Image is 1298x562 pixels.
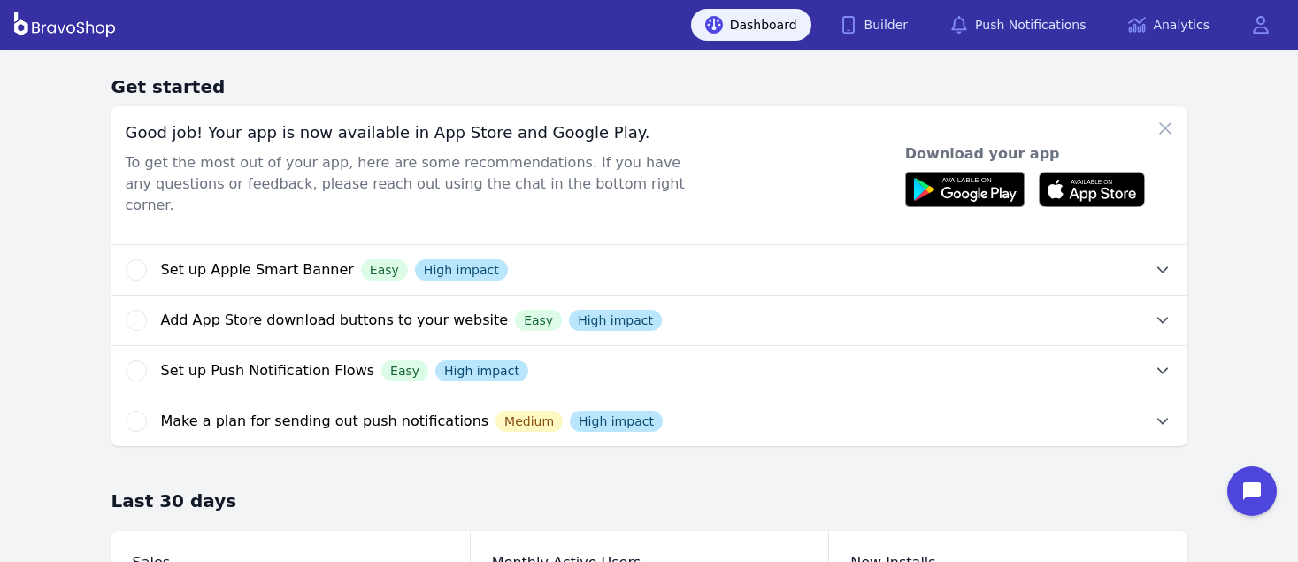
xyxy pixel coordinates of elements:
div: Download your app [905,143,1173,165]
button: Set up Apple Smart BannerEasyHigh impact [161,245,1187,295]
span: Add App Store download buttons to your website [161,310,509,331]
div: To get the most out of your app, here are some recommendations. If you have any questions or feed... [126,152,711,216]
img: BravoShop [14,12,115,37]
img: Available on Google Play [905,172,1025,207]
a: Analytics [1114,9,1224,41]
a: Push Notifications [936,9,1100,41]
span: Set up Push Notification Flows [161,360,375,381]
div: Good job! Your app is now available in App Store and Google Play. [126,120,711,145]
button: Add App Store download buttons to your websiteEasyHigh impact [161,296,1187,345]
a: Builder [826,9,923,41]
div: Easy [361,259,408,281]
button: Set up Push Notification FlowsEasyHigh impact [161,346,1187,396]
h3: Last 30 days [111,489,1187,513]
span: Set up Apple Smart Banner [161,259,354,281]
h3: Get started [111,74,1187,99]
div: High impact [569,310,662,331]
span: Make a plan for sending out push notifications [161,411,489,432]
div: High impact [435,360,528,381]
div: Easy [381,360,428,381]
div: Easy [515,310,562,331]
button: Make a plan for sending out push notificationsMediumHigh impact [161,396,1187,446]
div: Medium [495,411,563,432]
a: Dashboard [691,9,811,41]
div: High impact [570,411,663,432]
div: High impact [415,259,508,281]
img: Available on App Store [1039,172,1145,207]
